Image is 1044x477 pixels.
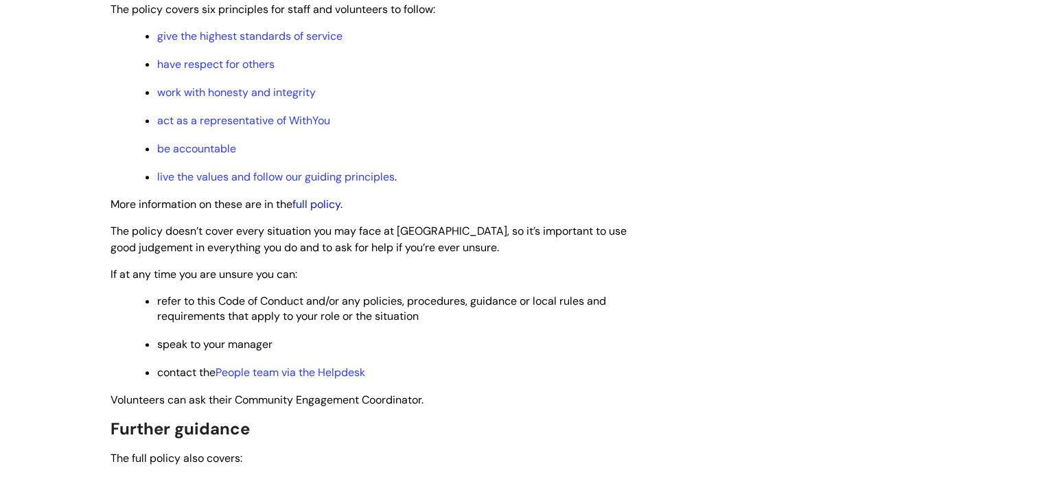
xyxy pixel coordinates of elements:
[157,294,606,323] span: refer to this Code of Conduct and/or any policies, procedures, guidance or local rules and requir...
[157,170,397,184] span: .
[111,197,343,211] span: More information on these are in the .
[111,267,297,281] span: If at any time you are unsure you can:
[216,365,365,380] a: People team via the Helpdesk
[157,57,275,71] a: have respect for others
[292,197,340,211] a: full policy
[157,365,365,380] span: contact the
[111,224,627,255] span: The policy doesn’t cover every situation you may face at [GEOGRAPHIC_DATA], so it’s important to ...
[111,451,242,465] span: The full policy also covers:
[157,141,236,156] a: be accountable
[157,29,343,43] a: give the highest standards of service
[111,393,424,407] span: Volunteers can ask their Community Engagement Coordinator.
[157,85,316,100] a: work with honesty and integrity
[111,2,435,16] span: The policy covers six principles for staff and volunteers to follow:
[157,337,272,351] span: speak to your manager
[157,170,395,184] a: live the values and follow our guiding principles
[157,113,330,128] a: act as a representative of WithYou
[111,418,250,439] span: Further guidance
